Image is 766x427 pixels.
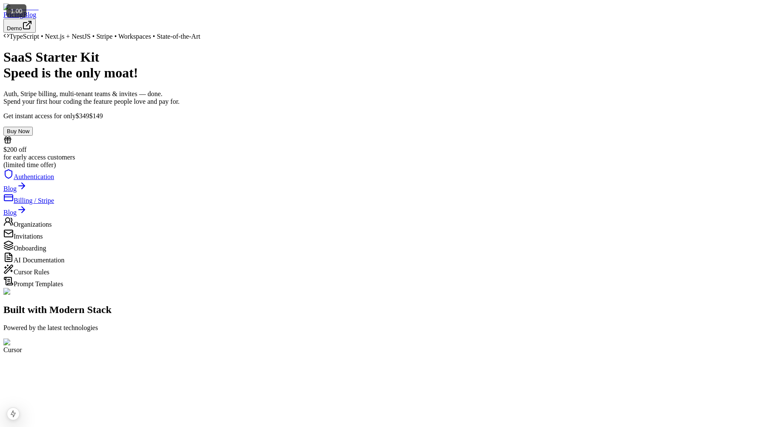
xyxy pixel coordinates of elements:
[23,11,36,18] a: Blog
[3,65,138,80] span: Speed is the only moat!
[3,3,763,11] a: Dopamine
[3,33,763,40] div: TypeScript • Next.js + NestJS • Stripe • Workspaces • State-of-the-Art
[14,197,54,204] span: Billing / Stripe
[3,19,36,33] button: Demo
[3,288,70,296] img: Dashboard screenshot
[3,169,763,193] a: AuthenticationBlog
[3,324,763,332] p: Powered by the latest technologies
[3,154,763,161] div: for early access customers
[3,346,22,353] span: Cursor
[14,233,43,240] span: Invitations
[3,24,36,31] a: Demo
[3,209,17,216] span: Blog
[14,245,46,252] span: Onboarding
[3,127,33,136] button: Buy Now
[3,90,763,105] p: Auth, Stripe billing, multi-tenant teams & invites — done. Spend your first hour coding the featu...
[3,339,45,346] img: Cursor Logo
[14,221,51,228] span: Organizations
[3,49,99,65] span: SaaS Starter Kit
[3,112,763,120] p: Get instant access for only $149
[14,173,54,180] span: Authentication
[3,193,763,216] a: Billing / StripeBlog
[76,112,89,120] span: $349
[3,304,763,316] h2: Built with Modern Stack
[3,146,763,154] div: $200 off
[3,185,17,192] span: Blog
[14,256,65,264] span: AI Documentation
[3,11,23,18] a: Pricing
[14,280,63,288] span: Prompt Templates
[14,268,49,276] span: Cursor Rules
[3,3,39,11] img: Dopamine
[3,161,763,169] div: (limited time offer)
